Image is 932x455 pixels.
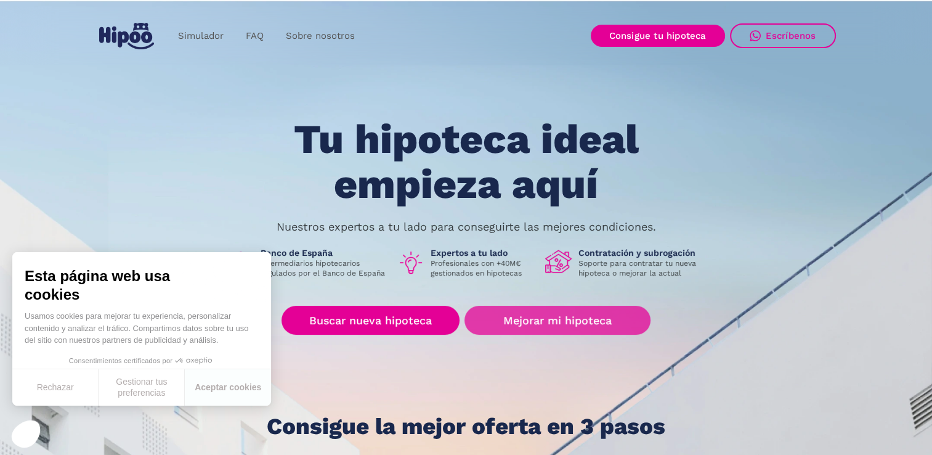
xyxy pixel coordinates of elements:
h1: Expertos a tu lado [431,247,535,258]
a: Sobre nosotros [275,24,366,48]
a: Buscar nueva hipoteca [282,306,460,335]
h1: Banco de España [261,247,387,258]
p: Profesionales con +40M€ gestionados en hipotecas [431,258,535,278]
p: Intermediarios hipotecarios regulados por el Banco de España [261,258,387,278]
div: Escríbenos [766,30,816,41]
p: Soporte para contratar tu nueva hipoteca o mejorar la actual [578,258,705,278]
a: Mejorar mi hipoteca [464,306,650,335]
h1: Contratación y subrogación [578,247,705,258]
a: FAQ [235,24,275,48]
h1: Tu hipoteca ideal empieza aquí [232,117,699,207]
p: Nuestros expertos a tu lado para conseguirte las mejores condiciones. [277,222,656,232]
a: Consigue tu hipoteca [591,25,725,47]
a: Simulador [167,24,235,48]
a: home [97,18,157,54]
h1: Consigue la mejor oferta en 3 pasos [267,414,665,439]
a: Escríbenos [730,23,836,48]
